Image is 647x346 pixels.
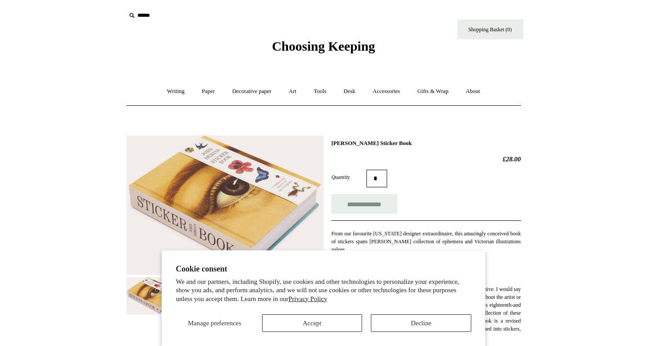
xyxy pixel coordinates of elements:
h2: £28.00 [331,155,521,163]
a: Gifts & Wrap [409,80,456,103]
a: Art [281,80,304,103]
button: Decline [371,314,471,332]
a: Paper [194,80,223,103]
label: Quantity [331,173,366,181]
a: Desk [336,80,363,103]
a: Decorative paper [224,80,279,103]
a: Tools [306,80,334,103]
a: Writing [159,80,192,103]
a: Choosing Keeping [272,46,375,52]
span: Choosing Keeping [272,39,375,53]
button: Manage preferences [176,314,253,332]
h1: [PERSON_NAME] Sticker Book [331,140,521,147]
h2: Cookie consent [176,264,471,274]
span: From our favourite [US_STATE] designer extraordinaire, this amazingly conceived book of stickers ... [331,231,521,253]
a: Privacy Policy [288,295,327,302]
p: We and our partners, including Shopify, use cookies and other technologies to personalize your ex... [176,278,471,304]
img: John Derian Sticker Book [126,277,179,315]
a: Shopping Basket (0) [457,19,523,39]
button: Accept [262,314,362,332]
a: Accessories [365,80,408,103]
a: About [458,80,488,103]
img: John Derian Sticker Book [126,135,324,275]
span: Manage preferences [188,320,241,327]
